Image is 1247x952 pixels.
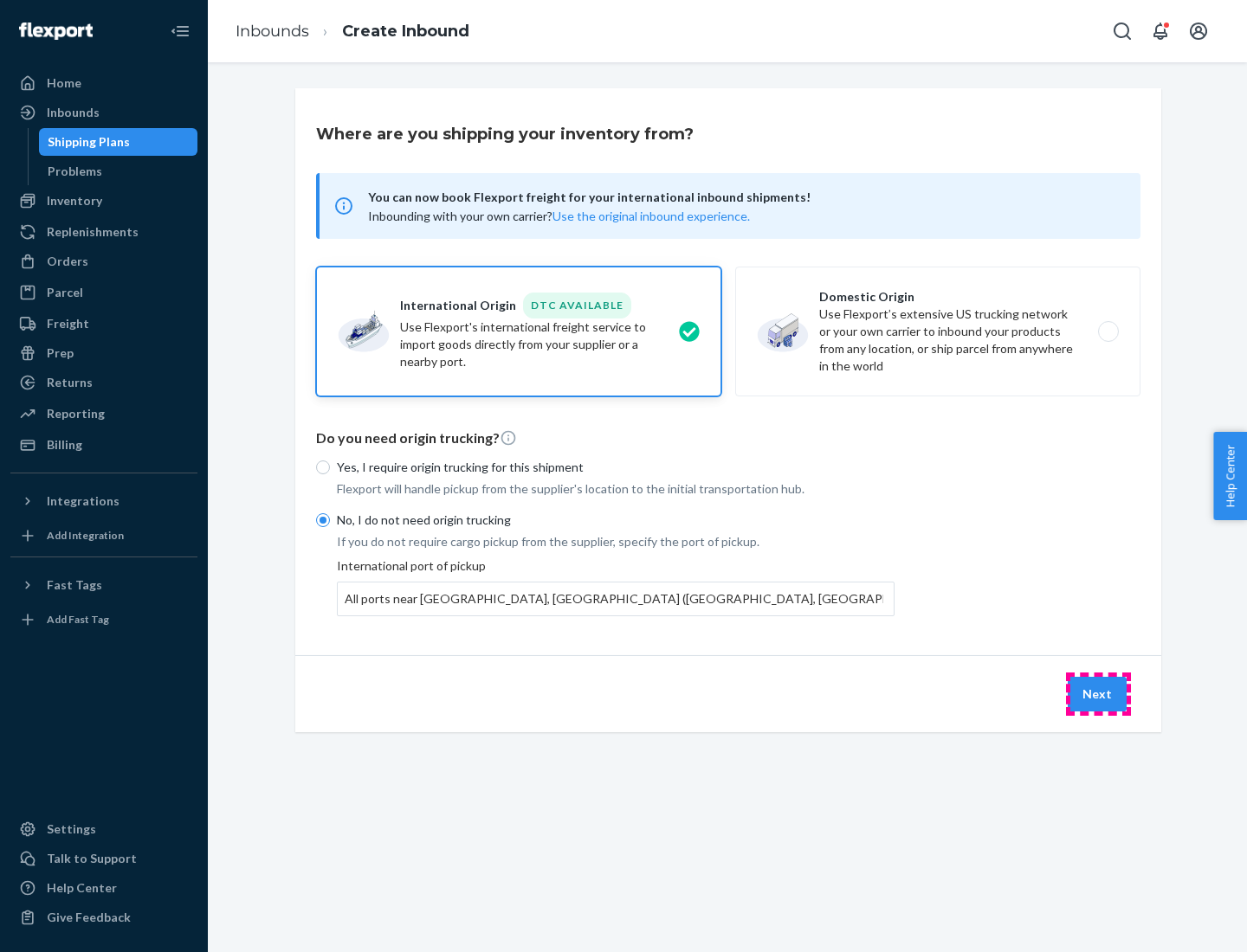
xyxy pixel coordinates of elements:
[10,248,197,275] a: Orders
[1068,677,1127,711] button: Next
[39,128,198,156] a: Shipping Plans
[10,904,197,931] button: Give Feedback
[10,845,197,872] a: Talk to Support
[316,513,330,527] input: No, I do not need origin trucking
[10,339,197,367] a: Prep
[316,460,330,474] input: Yes, I require origin trucking for this shipment
[47,820,96,838] div: Settings
[337,533,895,550] p: If you do not require cargo pickup from the supplier, specify the port of pickup.
[10,310,197,338] a: Freight
[47,850,137,867] div: Talk to Support
[368,209,750,223] span: Inbounding with your own carrier?
[19,23,93,40] img: Flexport logo
[1105,14,1140,48] button: Open Search Box
[39,158,198,185] a: Problems
[1213,432,1247,520] button: Help Center
[10,571,197,599] button: Fast Tags
[10,279,197,306] a: Parcel
[10,487,197,515] button: Integrations
[342,22,469,41] a: Create Inbound
[48,133,130,151] div: Shipping Plans
[47,104,100,121] div: Inbounds
[47,315,89,332] div: Freight
[10,431,197,459] a: Billing
[552,208,750,225] button: Use the original inbound experience.
[47,576,102,594] div: Fast Tags
[10,218,197,246] a: Replenishments
[10,874,197,902] a: Help Center
[10,187,197,215] a: Inventory
[10,99,197,126] a: Inbounds
[1181,14,1216,48] button: Open account menu
[337,511,895,529] p: No, I do not need origin trucking
[47,492,120,510] div: Integrations
[10,815,197,843] a: Settings
[47,909,131,926] div: Give Feedback
[47,192,102,209] div: Inventory
[1143,14,1178,48] button: Open notifications
[47,374,93,391] div: Returns
[47,74,81,92] div: Home
[47,284,83,301] div: Parcel
[337,480,895,498] p: Flexport will handle pickup from the supplier's location to the initial transportation hub.
[47,436,82,453] div: Billing
[236,22,309,41] a: Inbounds
[10,606,197,634] a: Add Fast Tag
[47,223,139,241] div: Replenishments
[316,428,1140,448] p: Do you need origin trucking?
[47,405,105,422] div: Reporting
[10,69,197,97] a: Home
[316,123,694,145] h3: Where are you shipping your inventory from?
[10,369,197,396] a: Returns
[368,187,1120,208] span: You can now book Flexport freight for your international inbound shipments!
[337,557,895,616] div: International port of pickup
[47,528,124,543] div: Add Integration
[47,879,117,897] div: Help Center
[163,14,197,48] button: Close Navigation
[337,459,895,476] p: Yes, I require origin trucking for this shipment
[48,163,102,180] div: Problems
[222,6,483,57] ol: breadcrumbs
[10,400,197,428] a: Reporting
[47,344,74,362] div: Prep
[47,253,88,270] div: Orders
[47,612,109,627] div: Add Fast Tag
[10,522,197,550] a: Add Integration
